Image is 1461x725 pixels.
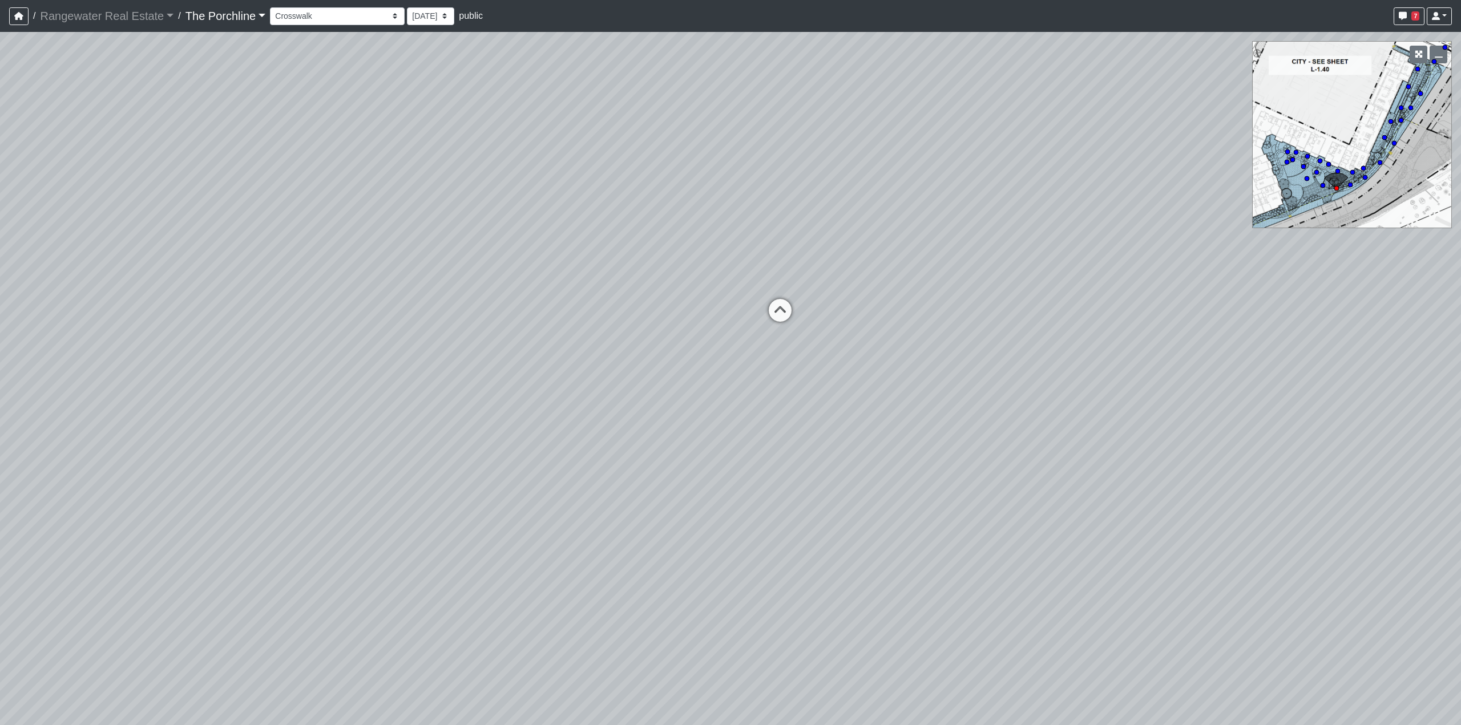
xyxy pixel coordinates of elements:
span: / [29,5,40,27]
iframe: Ybug feedback widget [9,702,76,725]
a: Rangewater Real Estate [40,5,173,27]
span: 7 [1411,11,1419,21]
button: 7 [1394,7,1424,25]
span: public [459,11,483,21]
a: The Porchline [185,5,266,27]
span: / [173,5,185,27]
